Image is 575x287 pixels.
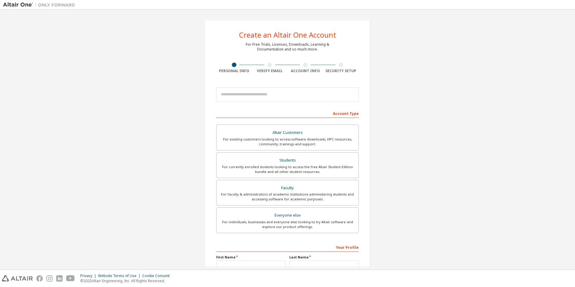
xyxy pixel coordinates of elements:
div: Privacy [80,273,98,278]
div: Everyone else [220,211,355,220]
div: Altair Customers [220,128,355,137]
div: For Free Trials, Licenses, Downloads, Learning & Documentation and so much more. [246,42,329,52]
div: For faculty & administrators of academic institutions administering students and accessing softwa... [220,192,355,202]
img: Altair One [3,2,78,8]
img: facebook.svg [36,275,43,282]
div: Students [220,156,355,165]
img: youtube.svg [66,275,75,282]
div: Faculty [220,184,355,192]
div: Create an Altair One Account [239,31,336,39]
div: For individuals, businesses and everyone else looking to try Altair software and explore our prod... [220,220,355,229]
p: © 2025 Altair Engineering, Inc. All Rights Reserved. [80,278,173,283]
div: Personal Info [216,69,252,73]
div: Account Info [287,69,323,73]
div: Security Setup [323,69,359,73]
label: Last Name [289,255,359,260]
img: altair_logo.svg [2,275,33,282]
div: Cookie Consent [142,273,173,278]
div: For existing customers looking to access software downloads, HPC resources, community, trainings ... [220,137,355,147]
img: linkedin.svg [56,275,63,282]
div: Your Profile [216,242,359,252]
div: For currently enrolled students looking to access the free Altair Student Edition bundle and all ... [220,165,355,174]
div: Verify Email [252,69,288,73]
div: Website Terms of Use [98,273,142,278]
div: Account Type [216,108,359,118]
img: instagram.svg [46,275,53,282]
label: First Name [216,255,286,260]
